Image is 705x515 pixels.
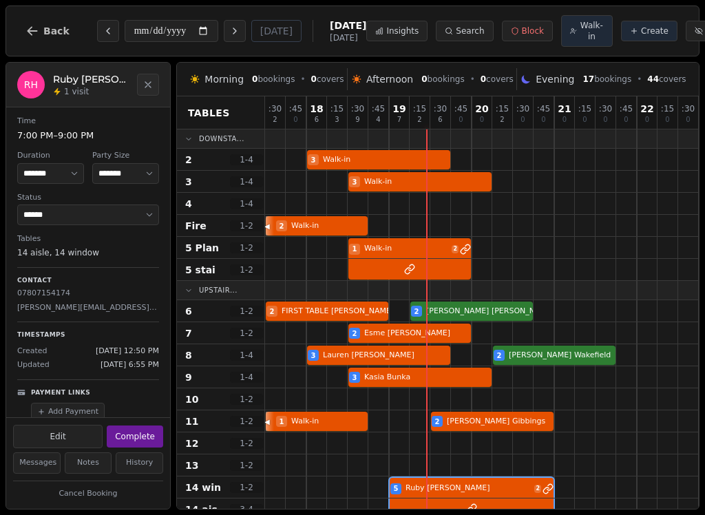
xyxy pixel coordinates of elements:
button: Cancel Booking [13,485,163,503]
span: : 30 [434,105,447,113]
span: Insights [386,25,419,36]
button: Block [502,21,553,41]
span: 2 [435,417,440,427]
span: 21 [558,104,571,114]
button: Messages [13,452,61,474]
dt: Status [17,192,159,204]
span: 2 [497,350,502,361]
span: 12 [185,437,198,450]
span: Search [456,25,484,36]
span: : 45 [537,105,550,113]
button: Complete [107,425,163,448]
button: Close [137,74,159,96]
span: 1 - 4 [230,176,263,187]
span: 0 [311,74,317,84]
span: 0 [603,116,607,123]
button: Walk-in [561,15,613,47]
span: 0 [459,116,463,123]
span: [DATE] [330,32,366,43]
span: 3 [311,350,316,361]
span: • [637,74,642,85]
span: : 30 [269,105,282,113]
span: Create [641,25,669,36]
dd: 7:00 PM – 9:00 PM [17,129,159,143]
span: 1 - 2 [230,460,263,471]
span: 1 - 2 [230,264,263,275]
dt: Time [17,116,159,127]
span: 3 [352,177,357,187]
span: : 15 [661,105,674,113]
div: RH [17,71,45,98]
span: Walk-in [364,243,449,255]
span: Esme [PERSON_NAME] [364,328,471,339]
span: 1 - 2 [230,394,263,405]
span: 3 [311,155,316,165]
span: Morning [204,72,244,86]
span: covers [481,74,514,85]
span: 2 [280,221,284,231]
span: 2 [414,306,419,317]
span: 13 [185,459,198,472]
span: 0 [624,116,628,123]
dt: Duration [17,150,84,162]
dd: 14 aisle, 14 window [17,246,159,259]
span: 5 [394,483,399,494]
span: 0 [686,116,690,123]
span: 18 [310,104,323,114]
span: 3 [185,175,192,189]
span: 14 win [185,481,221,494]
span: 6 [185,304,192,318]
span: : 45 [620,105,633,113]
span: : 30 [682,105,695,113]
span: 6 [315,116,319,123]
span: 2 [534,485,541,493]
span: 4 [376,116,380,123]
span: 2 [500,116,504,123]
span: 22 [640,104,653,114]
span: [DATE] 6:55 PM [101,359,159,371]
span: 0 [293,116,297,123]
span: 0 [541,116,545,123]
span: : 45 [289,105,302,113]
span: 3 [335,116,339,123]
dt: Party Size [92,150,159,162]
p: Payment Links [31,388,90,398]
span: [DATE] 12:50 PM [96,346,159,357]
p: Timestamps [17,330,159,340]
button: Add Payment [31,403,105,421]
span: Back [43,26,70,36]
button: Search [436,21,493,41]
span: 7 [185,326,192,340]
span: Updated [17,359,50,371]
span: 1 visit [64,86,89,97]
span: bookings [252,74,295,85]
span: covers [647,74,686,85]
span: : 45 [454,105,467,113]
span: 1 - 2 [230,306,263,317]
button: Previous day [97,20,119,42]
button: Edit [13,425,103,448]
span: 2 [273,116,277,123]
span: 7 [397,116,401,123]
span: 2 [185,153,192,167]
span: • [470,74,475,85]
span: Walk-in [323,154,450,166]
span: 10 [185,392,198,406]
span: bookings [421,74,464,85]
button: Next day [224,20,246,42]
span: Kasia Bunka [364,372,492,383]
span: Downsta... [199,134,244,144]
span: : 30 [351,105,364,113]
span: Walk-in [580,20,604,42]
span: : 45 [372,105,385,113]
span: 17 [582,74,594,84]
span: covers [311,74,344,85]
span: 0 [582,116,587,123]
span: Upstair... [199,285,238,295]
span: 44 [647,74,659,84]
span: Lauren [PERSON_NAME] [323,350,450,361]
span: Walk-in [291,416,368,428]
span: 0 [562,116,567,123]
button: Notes [65,452,112,474]
span: 19 [392,104,406,114]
